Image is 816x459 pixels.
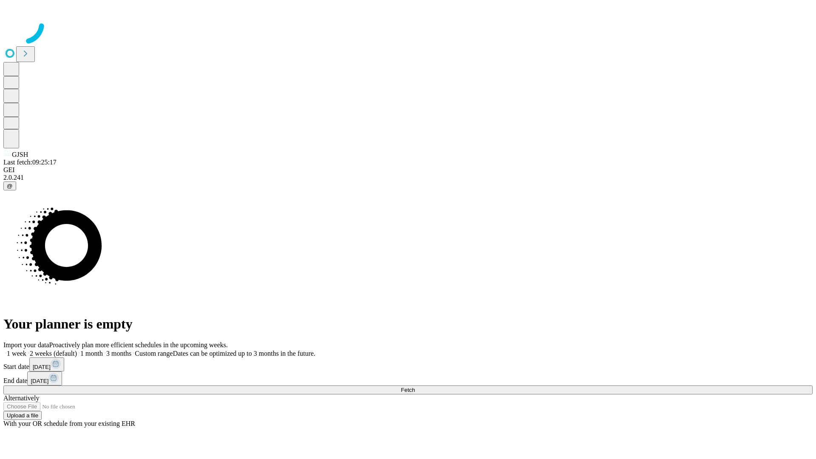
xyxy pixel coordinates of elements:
[173,350,315,357] span: Dates can be optimized up to 3 months in the future.
[49,341,228,348] span: Proactively plan more efficient schedules in the upcoming weeks.
[3,159,57,166] span: Last fetch: 09:25:17
[3,181,16,190] button: @
[31,378,48,384] span: [DATE]
[30,350,77,357] span: 2 weeks (default)
[80,350,103,357] span: 1 month
[135,350,173,357] span: Custom range
[3,174,813,181] div: 2.0.241
[3,371,813,385] div: End date
[3,420,135,427] span: With your OR schedule from your existing EHR
[7,350,26,357] span: 1 week
[106,350,131,357] span: 3 months
[3,357,813,371] div: Start date
[3,316,813,332] h1: Your planner is empty
[3,385,813,394] button: Fetch
[27,371,62,385] button: [DATE]
[401,387,415,393] span: Fetch
[29,357,64,371] button: [DATE]
[3,341,49,348] span: Import your data
[3,394,39,402] span: Alternatively
[12,151,28,158] span: GJSH
[3,166,813,174] div: GEI
[7,183,13,189] span: @
[33,364,51,370] span: [DATE]
[3,411,42,420] button: Upload a file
